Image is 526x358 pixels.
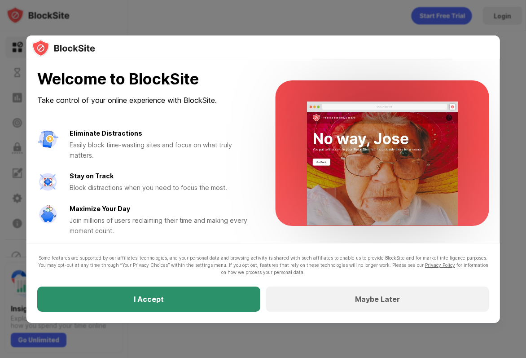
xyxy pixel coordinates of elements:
img: value-avoid-distractions.svg [37,128,59,150]
img: value-focus.svg [37,171,59,193]
div: Maximize Your Day [70,204,130,214]
div: Some features are supported by our affiliates’ technologies, and your personal data and browsing ... [37,255,489,276]
div: Join millions of users reclaiming their time and making every moment count. [70,216,254,236]
div: Welcome to BlockSite [37,70,254,88]
a: Privacy Policy [425,263,455,268]
img: logo-blocksite.svg [32,39,95,57]
div: Eliminate Distractions [70,128,142,138]
div: I Accept [134,295,164,304]
div: Stay on Track [70,171,114,181]
div: Take control of your online experience with BlockSite. [37,94,254,107]
img: value-safe-time.svg [37,204,59,225]
div: Maybe Later [355,295,400,304]
div: Block distractions when you need to focus the most. [70,183,254,193]
div: Easily block time-wasting sites and focus on what truly matters. [70,140,254,160]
